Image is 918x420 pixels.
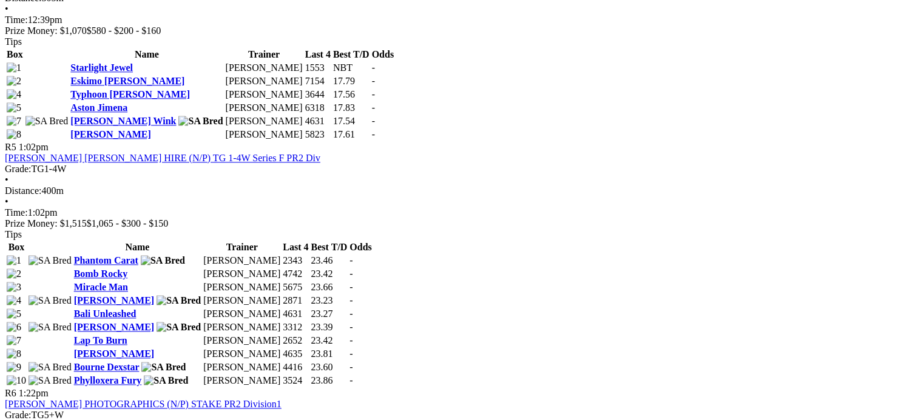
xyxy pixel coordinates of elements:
[7,62,21,73] img: 1
[29,295,72,306] img: SA Bred
[29,255,72,266] img: SA Bred
[7,116,21,127] img: 7
[225,115,303,127] td: [PERSON_NAME]
[7,282,21,293] img: 3
[73,241,202,253] th: Name
[7,268,21,279] img: 2
[19,388,49,398] span: 1:22pm
[372,62,375,73] span: -
[5,185,41,196] span: Distance:
[141,362,186,373] img: SA Bred
[7,375,26,386] img: 10
[311,255,348,267] td: 23.46
[225,62,303,74] td: [PERSON_NAME]
[332,62,370,74] td: NBT
[311,281,348,293] td: 23.66
[29,362,72,373] img: SA Bred
[70,129,150,139] a: [PERSON_NAME]
[349,348,353,359] span: -
[7,308,21,319] img: 5
[282,348,309,360] td: 4635
[372,129,375,139] span: -
[311,335,348,347] td: 23.42
[7,362,21,373] img: 9
[74,375,142,385] a: Phylloxera Fury
[349,282,353,292] span: -
[349,295,353,305] span: -
[74,335,127,345] a: Lap To Burn
[203,308,281,320] td: [PERSON_NAME]
[70,48,223,61] th: Name
[282,268,309,280] td: 4742
[74,295,154,305] a: [PERSON_NAME]
[157,295,201,306] img: SA Bred
[282,255,309,267] td: 2343
[74,362,140,372] a: Bourne Dexstar
[225,102,303,114] td: [PERSON_NAME]
[203,361,281,373] td: [PERSON_NAME]
[311,268,348,280] td: 23.42
[5,410,32,420] span: Grade:
[7,322,21,333] img: 6
[74,348,154,359] a: [PERSON_NAME]
[70,76,184,86] a: Eskimo [PERSON_NAME]
[87,25,161,36] span: $580 - $200 - $160
[349,362,353,372] span: -
[25,116,69,127] img: SA Bred
[282,375,309,387] td: 3524
[282,361,309,373] td: 4416
[311,348,348,360] td: 23.81
[74,268,127,279] a: Bomb Rocky
[332,75,370,87] td: 17.79
[5,15,28,25] span: Time:
[7,76,21,87] img: 2
[372,116,375,126] span: -
[305,75,331,87] td: 7154
[5,142,16,152] span: R5
[203,241,281,253] th: Trainer
[305,62,331,74] td: 1553
[349,322,353,332] span: -
[5,196,8,207] span: •
[7,102,21,113] img: 5
[5,185,913,196] div: 400m
[5,218,913,229] div: Prize Money: $1,515
[332,102,370,114] td: 17.83
[305,102,331,114] td: 6318
[8,242,25,252] span: Box
[282,281,309,293] td: 5675
[349,241,372,253] th: Odds
[70,116,176,126] a: [PERSON_NAME] Wink
[5,25,913,36] div: Prize Money: $1,070
[87,218,169,228] span: $1,065 - $300 - $150
[70,62,133,73] a: Starlight Jewel
[5,229,22,239] span: Tips
[332,48,370,61] th: Best T/D
[5,399,282,409] a: [PERSON_NAME] PHOTOGRAPHICS (N/P) STAKE PR2 Division1
[203,335,281,347] td: [PERSON_NAME]
[7,129,21,140] img: 8
[5,175,8,185] span: •
[225,128,303,141] td: [PERSON_NAME]
[305,88,331,101] td: 3644
[29,375,72,386] img: SA Bred
[178,116,223,127] img: SA Bred
[5,15,913,25] div: 12:39pm
[5,207,913,218] div: 1:02pm
[70,89,190,99] a: Typhoon [PERSON_NAME]
[5,207,28,218] span: Time:
[70,102,127,113] a: Aston Jimena
[311,295,348,307] td: 23.23
[203,255,281,267] td: [PERSON_NAME]
[225,48,303,61] th: Trainer
[305,128,331,141] td: 5823
[311,308,348,320] td: 23.27
[144,375,188,386] img: SA Bred
[7,255,21,266] img: 1
[282,308,309,320] td: 4631
[203,321,281,333] td: [PERSON_NAME]
[7,348,21,359] img: 8
[225,75,303,87] td: [PERSON_NAME]
[282,335,309,347] td: 2652
[29,322,72,333] img: SA Bred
